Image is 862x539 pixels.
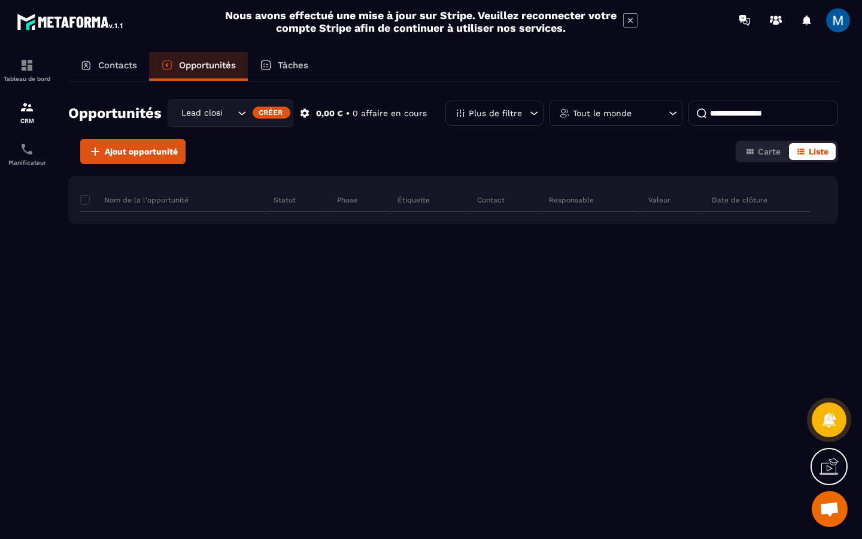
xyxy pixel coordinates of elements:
[17,11,125,32] img: logo
[346,108,350,119] p: •
[469,109,522,117] p: Plus de filtre
[809,147,828,156] span: Liste
[3,133,51,175] a: schedulerschedulerPlanificateur
[477,195,505,205] p: Contact
[105,146,178,158] span: Ajout opportunité
[337,195,357,205] p: Phase
[274,195,296,205] p: Statut
[789,143,836,160] button: Liste
[353,108,427,119] p: 0 affaire en cours
[712,195,767,205] p: Date de clôture
[3,117,51,124] p: CRM
[3,159,51,166] p: Planificateur
[80,139,186,164] button: Ajout opportunité
[223,107,235,120] input: Search for option
[98,60,137,71] p: Contacts
[248,52,320,81] a: Tâches
[648,195,670,205] p: Valeur
[573,109,632,117] p: Tout le monde
[149,52,248,81] a: Opportunités
[20,142,34,156] img: scheduler
[812,491,848,527] a: Ouvrir le chat
[68,101,162,125] h2: Opportunités
[20,100,34,114] img: formation
[224,9,617,34] h2: Nous avons effectué une mise à jour sur Stripe. Veuillez reconnecter votre compte Stripe afin de ...
[80,195,189,205] p: Nom de la l'opportunité
[178,107,223,120] span: Lead closing
[397,195,430,205] p: Étiquette
[278,60,308,71] p: Tâches
[316,108,343,119] p: 0,00 €
[549,195,594,205] p: Responsable
[168,99,293,127] div: Search for option
[179,60,236,71] p: Opportunités
[253,107,290,119] div: Créer
[20,58,34,72] img: formation
[68,52,149,81] a: Contacts
[758,147,781,156] span: Carte
[738,143,788,160] button: Carte
[3,91,51,133] a: formationformationCRM
[3,75,51,82] p: Tableau de bord
[3,49,51,91] a: formationformationTableau de bord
